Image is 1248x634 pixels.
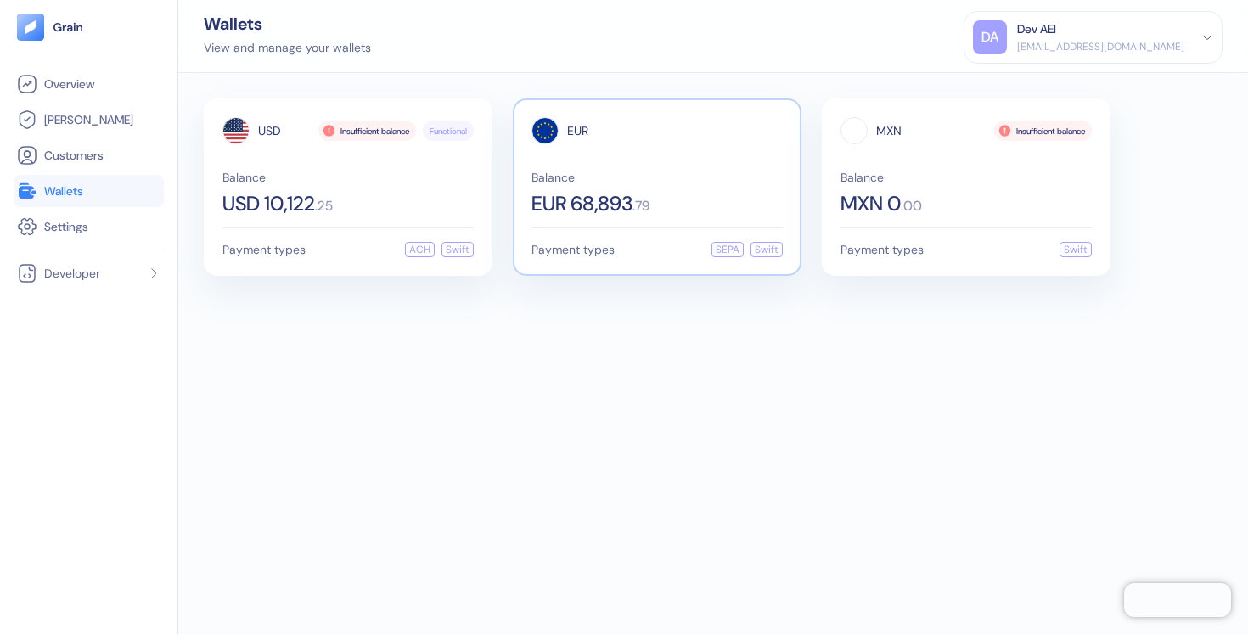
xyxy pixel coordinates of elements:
[44,265,100,282] span: Developer
[973,20,1007,54] div: DA
[1017,39,1184,54] div: [EMAIL_ADDRESS][DOMAIN_NAME]
[53,21,84,33] img: logo
[405,242,435,257] div: ACH
[711,242,744,257] div: SEPA
[17,74,160,94] a: Overview
[17,145,160,166] a: Customers
[318,121,416,141] div: Insufficient balance
[531,244,615,255] span: Payment types
[567,125,588,137] span: EUR
[632,199,649,213] span: . 79
[222,244,306,255] span: Payment types
[840,171,1092,183] span: Balance
[204,39,371,57] div: View and manage your wallets
[840,194,901,214] span: MXN 0
[430,125,467,137] span: Functional
[17,109,160,130] a: [PERSON_NAME]
[1017,20,1056,38] div: Dev AEI
[994,121,1092,141] div: Insufficient balance
[44,76,94,93] span: Overview
[44,111,133,128] span: [PERSON_NAME]
[222,194,315,214] span: USD 10,122
[840,244,924,255] span: Payment types
[315,199,333,213] span: . 25
[1124,583,1231,617] iframe: Chatra live chat
[1060,242,1092,257] div: Swift
[531,194,632,214] span: EUR 68,893
[17,14,44,41] img: logo-tablet-V2.svg
[901,199,922,213] span: . 00
[44,218,88,235] span: Settings
[441,242,474,257] div: Swift
[531,171,783,183] span: Balance
[204,15,371,32] div: Wallets
[750,242,783,257] div: Swift
[876,125,902,137] span: MXN
[222,171,474,183] span: Balance
[258,125,281,137] span: USD
[44,182,83,199] span: Wallets
[17,181,160,201] a: Wallets
[17,216,160,237] a: Settings
[44,147,104,164] span: Customers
